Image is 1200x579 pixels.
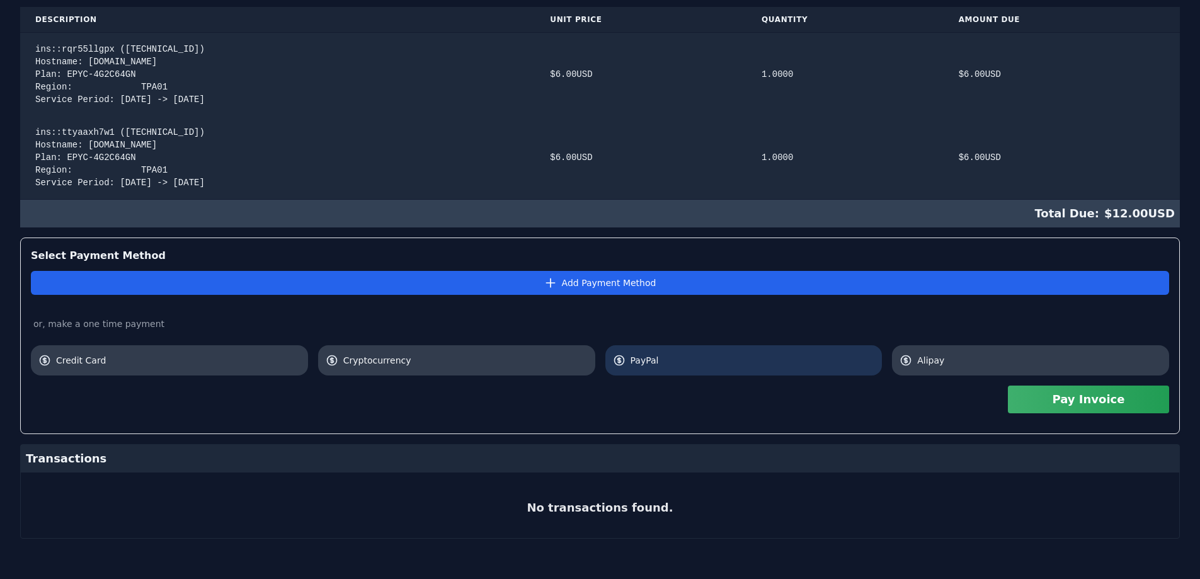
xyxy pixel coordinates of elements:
div: ins::ttyaaxh7w1 ([TECHNICAL_ID]) Hostname: [DOMAIN_NAME] Plan: EPYC-4G2C64GN Region: TPA01 Servic... [35,126,520,189]
th: Unit Price [535,7,746,33]
div: 1.0000 [762,68,929,81]
span: PayPal [631,354,875,367]
div: Select Payment Method [31,248,1169,263]
div: ins::rqr55llgpx ([TECHNICAL_ID]) Hostname: [DOMAIN_NAME] Plan: EPYC-4G2C64GN Region: TPA01 Servic... [35,43,520,106]
span: Credit Card [56,354,300,367]
div: Transactions [21,445,1179,473]
div: $ 6.00 USD [959,68,1165,81]
h2: No transactions found. [527,499,673,517]
button: Add Payment Method [31,271,1169,295]
div: 1.0000 [762,151,929,164]
div: $ 12.00 USD [20,200,1180,227]
th: Description [20,7,535,33]
span: Cryptocurrency [343,354,588,367]
th: Quantity [746,7,944,33]
div: or, make a one time payment [31,318,1169,330]
button: Pay Invoice [1008,386,1169,413]
div: $ 6.00 USD [959,151,1165,164]
th: Amount Due [944,7,1180,33]
span: Total Due: [1034,205,1104,222]
div: $ 6.00 USD [550,68,731,81]
div: $ 6.00 USD [550,151,731,164]
span: Alipay [917,354,1162,367]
